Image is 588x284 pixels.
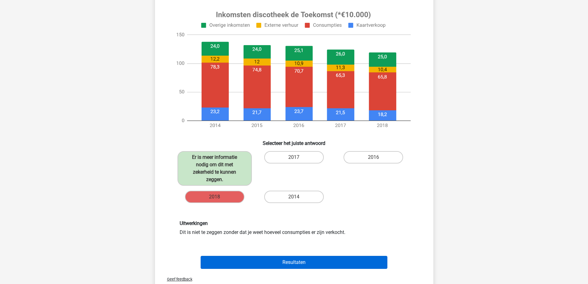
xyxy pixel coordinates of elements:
[264,191,324,203] label: 2014
[177,151,252,186] label: Er is meer informatie nodig om dit met zekerheid te kunnen zeggen.
[162,277,192,282] span: Geef feedback
[165,135,423,146] h6: Selecteer het juiste antwoord
[344,151,403,163] label: 2016
[201,256,387,269] button: Resultaten
[175,220,413,236] div: Dit is niet te zeggen zonder dat je weet hoeveel consumpties er zijn verkocht.
[180,220,409,226] h6: Uitwerkingen
[185,191,244,203] label: 2018
[264,151,324,163] label: 2017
